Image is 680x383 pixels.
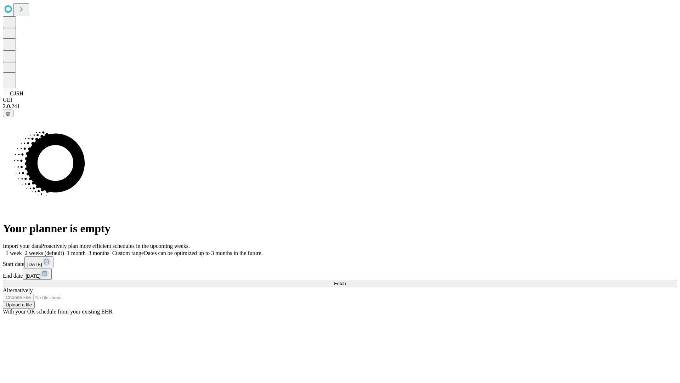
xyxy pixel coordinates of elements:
div: Start date [3,256,677,268]
button: @ [3,110,13,117]
button: [DATE] [23,268,52,280]
button: Upload a file [3,301,35,309]
span: [DATE] [27,262,42,267]
button: Fetch [3,280,677,287]
span: Import your data [3,243,41,249]
span: [DATE] [25,273,40,279]
h1: Your planner is empty [3,222,677,235]
div: GEI [3,97,677,103]
span: Fetch [334,281,346,286]
span: GJSH [10,90,23,96]
button: [DATE] [24,256,53,268]
span: 2 weeks (default) [25,250,64,256]
div: End date [3,268,677,280]
span: 3 months [89,250,109,256]
span: Alternatively [3,287,33,293]
span: Custom range [112,250,144,256]
span: With your OR schedule from your existing EHR [3,309,113,315]
div: 2.0.241 [3,103,677,110]
span: 1 month [67,250,86,256]
span: 1 week [6,250,22,256]
span: Proactively plan more efficient schedules in the upcoming weeks. [41,243,190,249]
span: @ [6,111,11,116]
span: Dates can be optimized up to 3 months in the future. [144,250,262,256]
